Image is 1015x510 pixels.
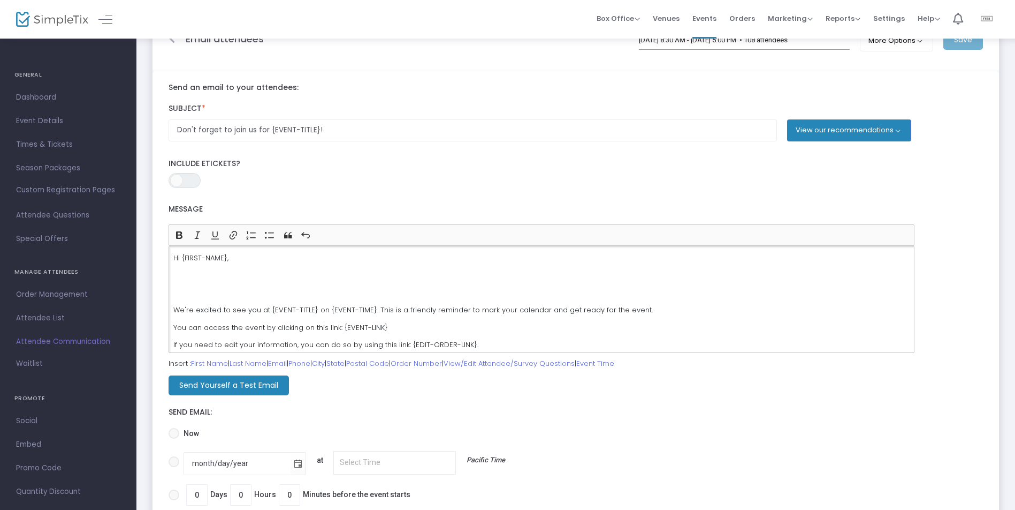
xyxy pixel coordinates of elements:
span: Attendee Questions [16,208,120,222]
span: Order Management [16,288,120,302]
span: Marketing [768,13,813,24]
label: Message [169,199,914,221]
span: Venues [653,5,680,32]
button: Toggle calendar [291,453,306,475]
h4: GENERAL [14,64,122,86]
label: Send Email: [169,408,983,417]
span: Event Details [16,114,120,128]
span: Days Hours [179,484,410,506]
p: Hi {FIRST-NAME}, [173,253,910,264]
a: Last Name [230,358,266,369]
span: Events [692,5,716,32]
a: Phone [288,358,310,369]
label: Send an email to your attendees: [169,83,983,93]
a: View/Edit Attendee/Survey Questions [444,358,575,369]
span: | [442,358,575,369]
span: Settings [873,5,905,32]
span: Dashboard [16,91,120,104]
span: Now [179,428,199,439]
span: Embed [16,438,120,452]
a: Order Number [391,358,442,369]
span: Special Offers [16,232,120,246]
p: We're excited to see you at {EVENT-TITLE} on {EVENT-TIME}. This is a friendly reminder to mark yo... [173,305,910,316]
span: Box Office [597,13,640,24]
a: City [312,358,325,369]
a: Event Time [576,358,614,369]
input: Enter Subject [169,119,777,141]
span: Promo Code [16,461,120,475]
a: First Name [191,358,228,369]
span: Season Packages [16,161,120,175]
span: Orders [729,5,755,32]
a: Email [268,358,287,369]
div: Editor toolbar [169,224,914,246]
a: Postal Code [346,358,389,369]
span: Social [16,414,120,428]
span: Attendee List [16,311,120,325]
span: Times & Tickets [16,138,120,152]
button: More Options [860,30,933,51]
div: Rich Text Editor, main [169,246,914,353]
m-button: Send Yourself a Test Email [169,376,289,395]
input: DaysHoursMinutes before the event starts [231,485,251,505]
h4: MANAGE ATTENDEES [14,261,122,283]
label: Include Etickets? [169,159,983,169]
input: Toggle calendaratPacific Time [333,451,456,474]
input: DaysHoursMinutes before the event starts [187,485,207,505]
span: Waitlist [16,358,43,369]
span: Help [918,13,940,24]
input: Toggle calendaratPacific Time [184,453,291,475]
p: Pacific Time [461,455,510,468]
p: at [311,455,329,468]
button: View our recommendations [787,119,911,141]
label: Subject [163,98,988,120]
p: You can access the event by clicking on this link: {EVENT-LINK} [173,322,910,333]
span: Minutes before the event starts [303,489,410,500]
a: State [326,358,345,369]
input: DaysHoursMinutes before the event starts [279,485,300,505]
span: [DATE] 8:30 AM - [DATE] 5:00 PM • 108 attendees [639,36,788,44]
span: Quantity Discount [16,485,120,499]
span: Attendee Communication [16,335,120,349]
m-panel-title: Email attendees [186,32,264,46]
span: Reports [826,13,860,24]
h4: PROMOTE [14,388,122,409]
p: If you need to edit your information, you can do so by using this link: {EDIT-ORDER-LINK}. [173,340,910,350]
span: Custom Registration Pages [16,185,115,196]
